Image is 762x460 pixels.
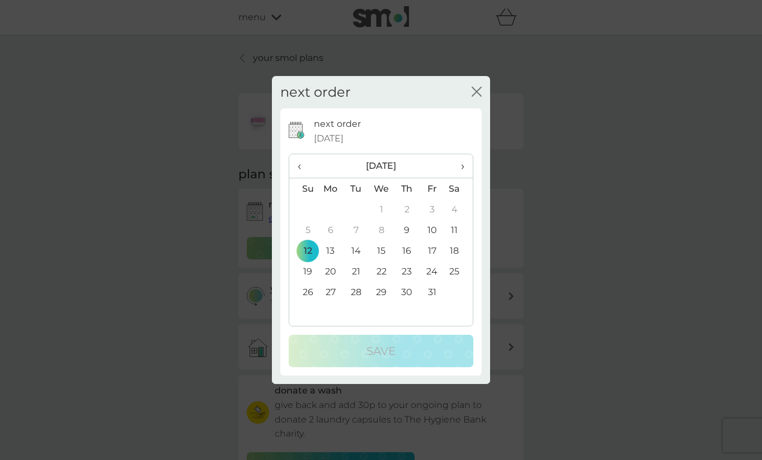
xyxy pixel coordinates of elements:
[445,178,473,200] th: Sa
[445,261,473,282] td: 25
[314,131,344,146] span: [DATE]
[289,282,318,302] td: 26
[369,282,394,302] td: 29
[420,178,445,200] th: Fr
[369,261,394,282] td: 22
[445,240,473,261] td: 18
[318,178,344,200] th: Mo
[420,220,445,240] td: 10
[369,199,394,220] td: 1
[280,84,351,101] h2: next order
[420,240,445,261] td: 17
[289,220,318,240] td: 5
[344,240,369,261] td: 14
[394,199,420,220] td: 2
[366,342,396,360] p: Save
[314,117,361,131] p: next order
[318,261,344,282] td: 20
[472,87,482,98] button: close
[420,261,445,282] td: 24
[318,154,445,178] th: [DATE]
[344,261,369,282] td: 21
[289,335,473,367] button: Save
[318,240,344,261] td: 13
[420,199,445,220] td: 3
[289,261,318,282] td: 19
[394,240,420,261] td: 16
[369,178,394,200] th: We
[318,282,344,302] td: 27
[369,240,394,261] td: 15
[298,154,309,178] span: ‹
[344,282,369,302] td: 28
[289,178,318,200] th: Su
[289,240,318,261] td: 12
[344,220,369,240] td: 7
[394,178,420,200] th: Th
[369,220,394,240] td: 8
[420,282,445,302] td: 31
[344,178,369,200] th: Tu
[394,220,420,240] td: 9
[445,199,473,220] td: 4
[318,220,344,240] td: 6
[394,261,420,282] td: 23
[445,220,473,240] td: 11
[394,282,420,302] td: 30
[453,154,464,178] span: ›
